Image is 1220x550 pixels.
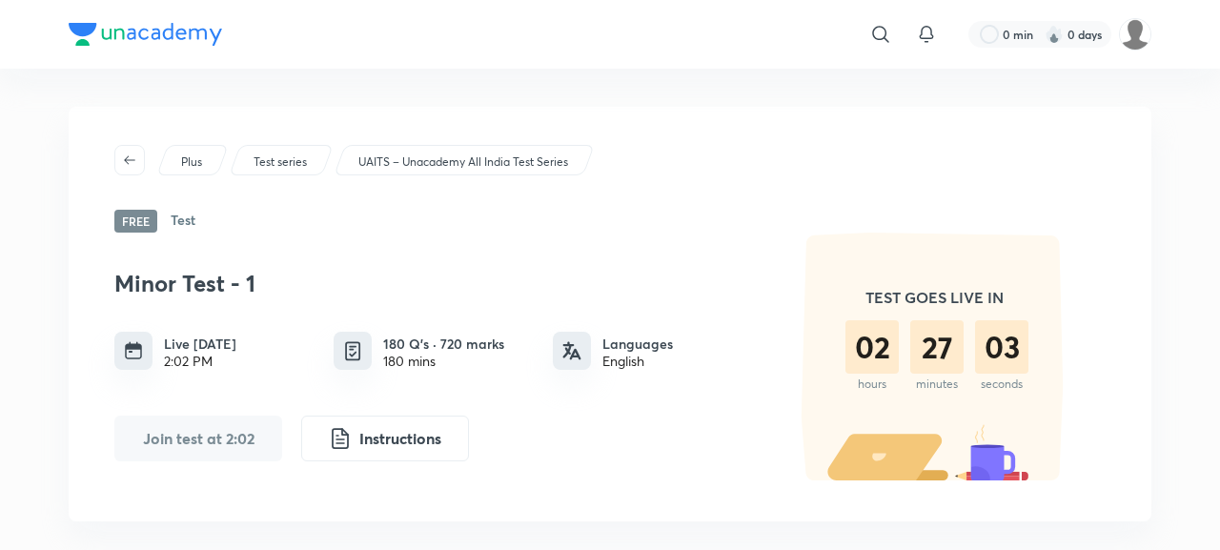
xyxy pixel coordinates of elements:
div: English [602,354,673,369]
img: Parthiv Kumar [1119,18,1151,51]
div: 03 [975,320,1028,374]
h6: Languages [602,334,673,354]
h6: Live [DATE] [164,334,236,354]
div: 2:02 PM [164,354,236,369]
img: Company Logo [69,23,222,46]
img: quiz info [341,339,365,363]
div: 02 [845,320,899,374]
p: UAITS – Unacademy All India Test Series [358,153,568,171]
h6: 180 Q’s · 720 marks [383,334,504,354]
p: Plus [181,153,202,171]
p: Test series [254,153,307,171]
div: seconds [975,377,1028,391]
img: instruction [329,427,352,450]
span: Free [114,210,157,233]
button: Instructions [301,416,469,461]
a: UAITS – Unacademy All India Test Series [356,153,572,171]
div: 27 [910,320,964,374]
button: Join test at 2:02 [114,416,282,461]
div: hours [845,377,899,391]
h3: Minor Test - 1 [114,270,753,297]
img: timing [124,341,143,360]
a: Plus [178,153,206,171]
a: Test series [251,153,311,171]
img: languages [562,341,581,360]
img: timer [762,233,1106,480]
div: minutes [910,377,964,391]
div: 180 mins [383,354,504,369]
h5: TEST GOES LIVE IN [845,286,1023,309]
img: streak [1045,25,1064,44]
h6: Test [171,210,195,233]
